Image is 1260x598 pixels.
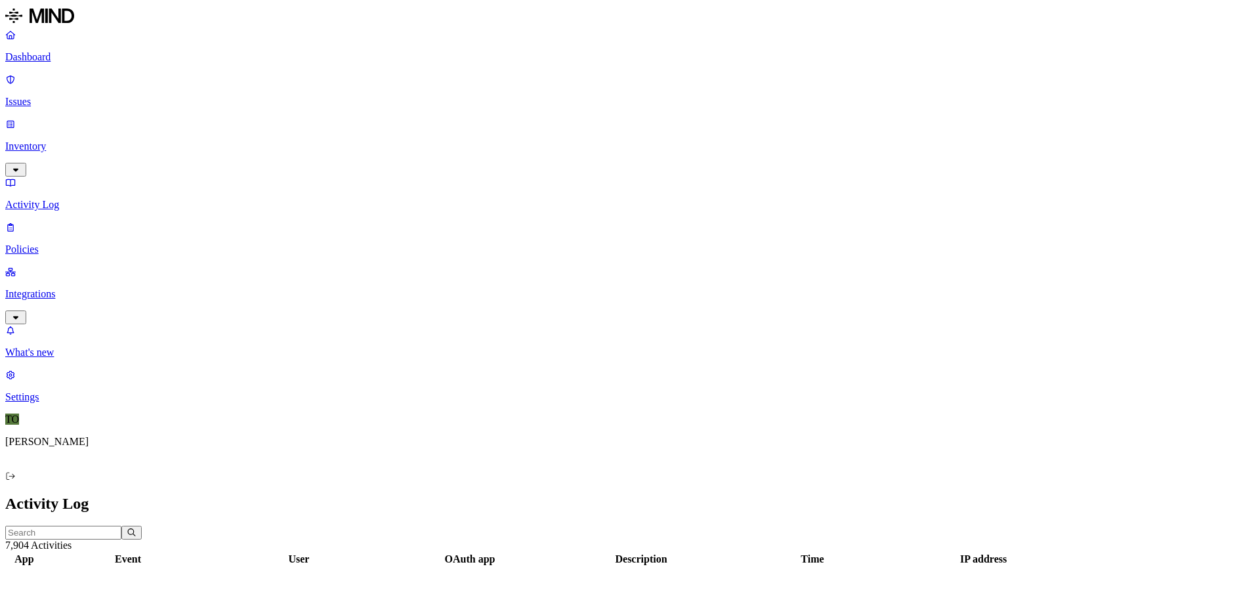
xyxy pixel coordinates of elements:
[5,347,1255,358] p: What's new
[5,221,1255,255] a: Policies
[5,118,1255,175] a: Inventory
[899,553,1068,565] div: IP address
[215,553,383,565] div: User
[5,29,1255,63] a: Dashboard
[728,553,896,565] div: Time
[5,5,74,26] img: MIND
[5,51,1255,63] p: Dashboard
[5,244,1255,255] p: Policies
[5,369,1255,403] a: Settings
[5,74,1255,108] a: Issues
[556,553,725,565] div: Description
[5,140,1255,152] p: Inventory
[7,553,41,565] div: App
[5,391,1255,403] p: Settings
[386,553,555,565] div: OAuth app
[5,495,1255,513] h2: Activity Log
[5,5,1255,29] a: MIND
[44,553,213,565] div: Event
[5,199,1255,211] p: Activity Log
[5,177,1255,211] a: Activity Log
[5,96,1255,108] p: Issues
[5,540,72,551] span: 7,904 Activities
[5,414,19,425] span: TO
[5,266,1255,322] a: Integrations
[5,288,1255,300] p: Integrations
[5,324,1255,358] a: What's new
[5,526,121,540] input: Search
